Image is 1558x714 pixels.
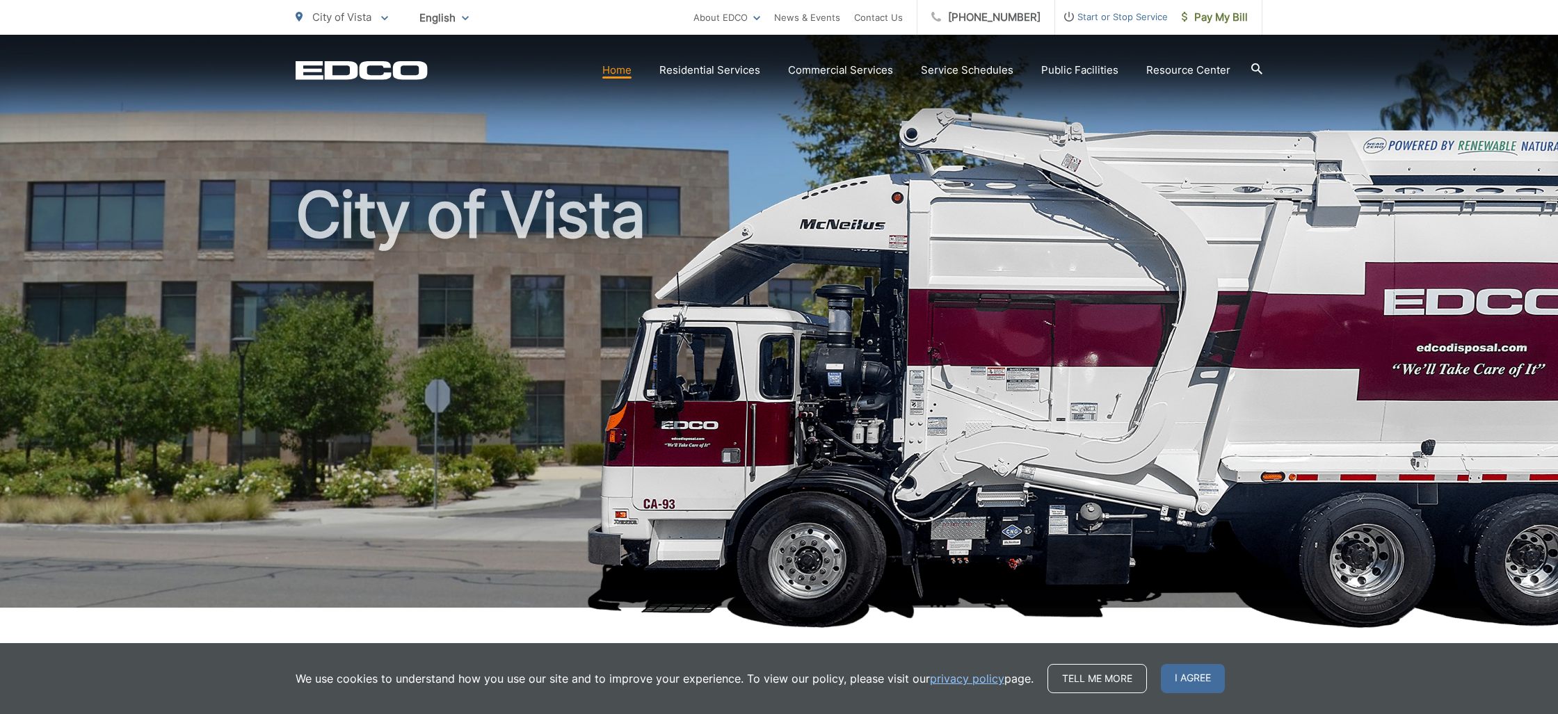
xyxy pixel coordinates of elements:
a: Commercial Services [788,62,893,79]
h1: City of Vista [296,180,1262,620]
a: Home [602,62,632,79]
a: Resource Center [1146,62,1230,79]
p: We use cookies to understand how you use our site and to improve your experience. To view our pol... [296,670,1034,687]
span: City of Vista [312,10,371,24]
a: Public Facilities [1041,62,1118,79]
a: privacy policy [930,670,1004,687]
a: Tell me more [1047,664,1147,693]
a: Contact Us [854,9,903,26]
span: Pay My Bill [1182,9,1248,26]
span: English [409,6,479,30]
span: I agree [1161,664,1225,693]
a: Residential Services [659,62,760,79]
a: News & Events [774,9,840,26]
a: EDCD logo. Return to the homepage. [296,60,428,80]
a: Service Schedules [921,62,1013,79]
a: About EDCO [693,9,760,26]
